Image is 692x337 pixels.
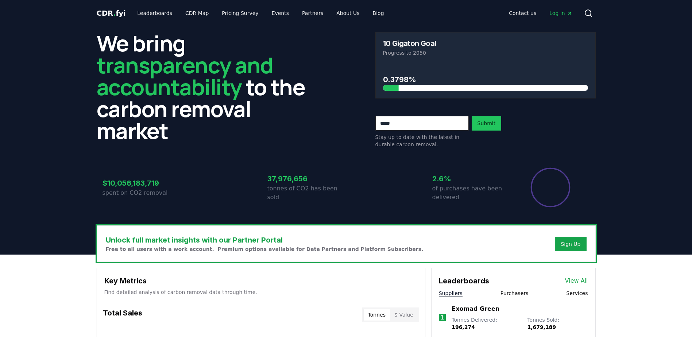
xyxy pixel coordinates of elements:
[500,290,529,297] button: Purchasers
[97,9,126,18] span: CDR fyi
[432,173,511,184] h3: 2.6%
[383,74,588,85] h3: 0.3798%
[267,184,346,202] p: tonnes of CO2 has been sold
[375,133,469,148] p: Stay up to date with the latest in durable carbon removal.
[390,309,418,321] button: $ Value
[472,116,502,131] button: Submit
[106,235,424,245] h3: Unlock full market insights with our Partner Portal
[530,167,571,208] div: Percentage of sales delivered
[296,7,329,20] a: Partners
[216,7,264,20] a: Pricing Survey
[364,309,390,321] button: Tonnes
[104,288,418,296] p: Find detailed analysis of carbon removal data through time.
[527,324,556,330] span: 1,679,189
[367,7,390,20] a: Blog
[103,307,142,322] h3: Total Sales
[383,49,588,57] p: Progress to 2050
[503,7,578,20] nav: Main
[503,7,542,20] a: Contact us
[439,290,463,297] button: Suppliers
[544,7,578,20] a: Log in
[97,8,126,18] a: CDR.fyi
[566,290,588,297] button: Services
[106,245,424,253] p: Free to all users with a work account. Premium options available for Data Partners and Platform S...
[440,313,444,322] p: 1
[561,240,580,248] a: Sign Up
[383,40,436,47] h3: 10 Gigaton Goal
[131,7,178,20] a: Leaderboards
[104,275,418,286] h3: Key Metrics
[527,316,588,331] p: Tonnes Sold :
[555,237,586,251] button: Sign Up
[113,9,116,18] span: .
[549,9,572,17] span: Log in
[266,7,295,20] a: Events
[330,7,365,20] a: About Us
[179,7,214,20] a: CDR Map
[432,184,511,202] p: of purchases have been delivered
[103,189,181,197] p: spent on CO2 removal
[97,32,317,142] h2: We bring to the carbon removal market
[452,316,520,331] p: Tonnes Delivered :
[97,50,273,102] span: transparency and accountability
[439,275,489,286] h3: Leaderboards
[103,178,181,189] h3: $10,056,183,719
[452,324,475,330] span: 196,274
[565,276,588,285] a: View All
[131,7,390,20] nav: Main
[452,305,499,313] a: Exomad Green
[267,173,346,184] h3: 37,976,656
